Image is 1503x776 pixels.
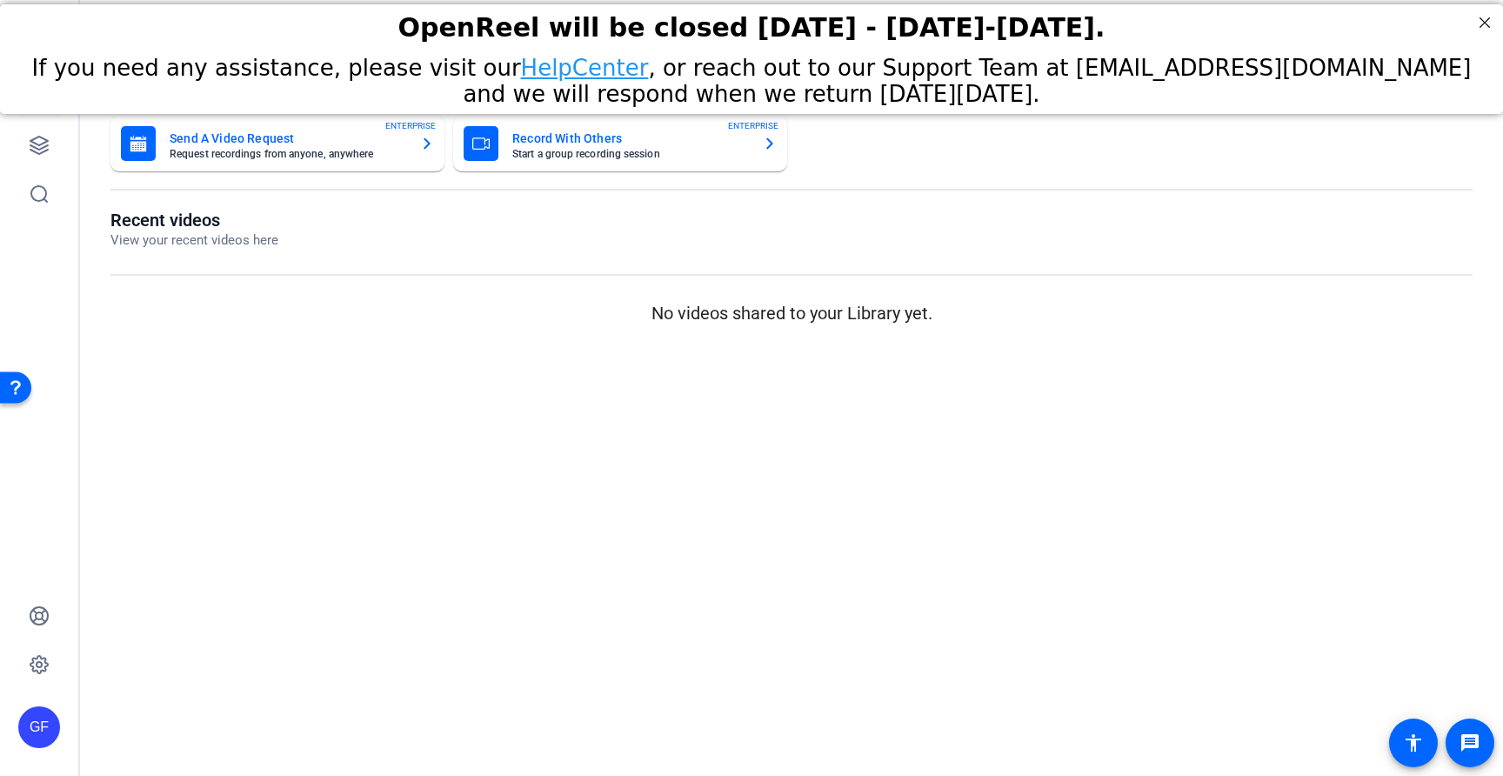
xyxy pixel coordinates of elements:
p: View your recent videos here [110,231,278,251]
h1: Recent videos [110,210,278,231]
span: If you need any assistance, please visit our , or reach out to our Support Team at [EMAIL_ADDRESS... [32,50,1472,103]
mat-icon: message [1460,733,1480,753]
div: GF [18,706,60,748]
button: Send A Video RequestRequest recordings from anyone, anywhereENTERPRISE [110,116,444,171]
button: Record With OthersStart a group recording sessionENTERPRISE [453,116,787,171]
mat-card-title: Send A Video Request [170,128,406,149]
mat-card-subtitle: Request recordings from anyone, anywhere [170,149,406,159]
span: ENTERPRISE [385,119,436,132]
a: HelpCenter [521,50,649,77]
span: ENTERPRISE [728,119,778,132]
mat-card-subtitle: Start a group recording session [512,149,749,159]
mat-icon: accessibility [1403,733,1424,753]
mat-card-title: Record With Others [512,128,749,149]
p: No videos shared to your Library yet. [110,300,1473,326]
div: OpenReel will be closed [DATE] - [DATE]-[DATE]. [22,8,1481,38]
